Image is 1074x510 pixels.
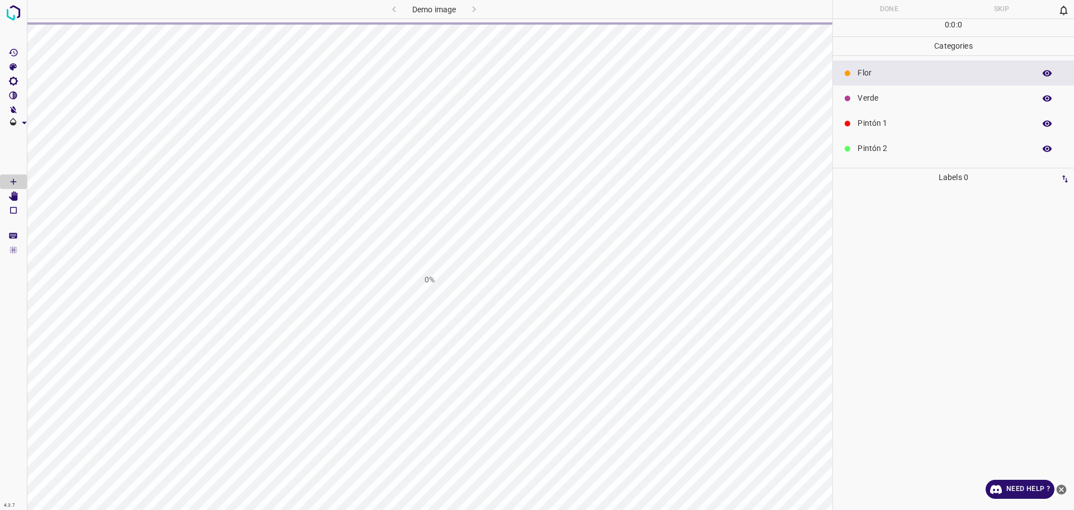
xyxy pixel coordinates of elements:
img: logo [3,3,23,23]
div: Pintón 1 [833,111,1074,136]
p: 0 [945,19,949,31]
div: Pintón 3 [833,161,1074,186]
div: 4.3.7 [1,501,18,510]
button: close-help [1054,480,1068,499]
a: Need Help ? [986,480,1054,499]
p: Labels 0 [836,168,1071,187]
div: Verde [833,86,1074,111]
p: 0 [958,19,962,31]
h6: Demo image [412,3,456,18]
p: Pintón 2 [858,143,1029,154]
p: Categories [833,37,1074,55]
div: Flor [833,60,1074,86]
p: 0 [951,19,955,31]
div: : : [945,19,962,36]
h1: 0% [425,274,435,286]
p: Pintón 1 [858,117,1029,129]
div: Pintón 2 [833,136,1074,161]
p: Verde [858,92,1029,104]
p: Flor [858,67,1029,79]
